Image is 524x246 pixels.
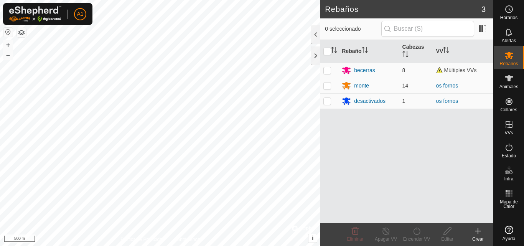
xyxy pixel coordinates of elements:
[354,82,369,90] div: monte
[339,40,399,63] th: Rebaño
[503,236,516,241] span: Ayuda
[402,67,405,73] span: 8
[500,15,517,20] span: Horarios
[120,236,165,243] a: Política de Privacidad
[504,177,513,181] span: Infra
[354,66,375,74] div: becerras
[494,223,524,244] a: Ayuda
[325,5,481,14] h2: Rebaños
[402,98,405,104] span: 1
[436,67,477,73] span: Múltiples VVs
[347,236,363,242] span: Eliminar
[77,10,83,18] span: A1
[331,48,337,54] p-sorticon: Activar para ordenar
[402,83,409,89] span: 14
[402,52,409,58] p-sorticon: Activar para ordenar
[399,40,433,63] th: Cabezas
[371,236,401,243] div: Apagar VV
[17,28,26,37] button: Capas del Mapa
[499,61,518,66] span: Rebaños
[3,50,13,59] button: –
[401,236,432,243] div: Encender VV
[443,48,449,54] p-sorticon: Activar para ordenar
[325,25,381,33] span: 0 seleccionado
[174,236,200,243] a: Contáctenos
[496,200,522,209] span: Mapa de Calor
[381,21,474,37] input: Buscar (S)
[3,28,13,37] button: Restablecer Mapa
[3,40,13,50] button: +
[463,236,493,243] div: Crear
[354,97,386,105] div: desactivados
[9,6,61,22] img: Logo Gallagher
[502,154,516,158] span: Estado
[502,38,516,43] span: Alertas
[312,235,313,241] span: i
[308,234,317,243] button: i
[432,236,463,243] div: Editar
[500,107,517,112] span: Collares
[481,3,486,15] span: 3
[499,84,518,89] span: Animales
[436,98,458,104] a: os fornos
[362,48,368,54] p-sorticon: Activar para ordenar
[433,40,493,63] th: VV
[436,83,458,89] a: os fornos
[504,130,513,135] span: VVs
